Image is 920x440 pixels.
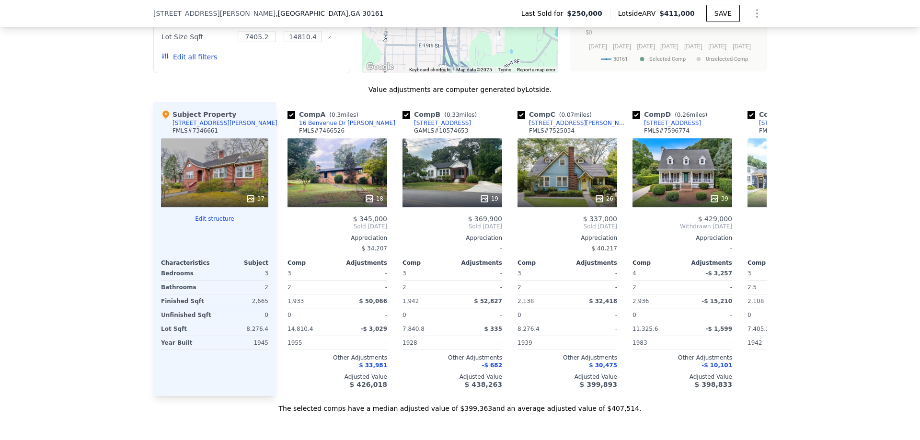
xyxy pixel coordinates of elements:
div: Adjustments [452,259,502,267]
a: Open this area in Google Maps (opens a new window) [364,61,396,73]
div: [STREET_ADDRESS][PERSON_NAME] [172,119,277,127]
div: Lot Sqft [161,322,213,336]
div: - [684,308,732,322]
div: Comp [287,259,337,267]
div: Subject [215,259,268,267]
span: $ 438,263 [465,381,502,388]
div: 3 [217,267,268,280]
span: $ 40,217 [592,245,617,252]
span: $ 32,418 [589,298,617,305]
div: - [402,242,502,255]
div: 1928 [402,336,450,350]
div: Other Adjustments [402,354,502,361]
span: Sold [DATE] [402,223,502,230]
div: Other Adjustments [747,354,847,361]
div: Year Built [161,336,213,350]
div: Characteristics [161,259,215,267]
div: 1945 [217,336,268,350]
div: 19 [480,194,498,203]
div: Comp [517,259,567,267]
div: Comp C [517,110,596,119]
span: $ 30,475 [589,362,617,369]
div: Other Adjustments [517,354,617,361]
div: 1942 [747,336,795,350]
div: 39 [710,194,728,203]
text: $0 [586,29,592,36]
span: $ 335 [484,326,502,332]
span: 3 [287,270,291,277]
span: -$ 3,257 [706,270,732,277]
text: [DATE] [660,43,678,50]
span: Withdrawn [DATE] [632,223,732,230]
span: 7,840.8 [402,326,425,332]
div: Adjusted Value [287,373,387,381]
button: Keyboard shortcuts [409,67,450,73]
span: 0 [632,312,636,318]
button: Show Options [747,4,767,23]
span: $ 426,018 [350,381,387,388]
span: 0 [517,312,521,318]
a: Report a map error [517,67,555,72]
div: 37 [246,194,264,203]
button: Edit all filters [161,52,217,62]
span: Sold [DATE] [747,223,847,230]
div: Appreciation [402,234,502,242]
div: Subject Property [161,110,236,119]
span: 0.3 [332,112,341,118]
span: 2,936 [632,298,649,305]
div: 2 [287,281,335,294]
div: Adjustments [567,259,617,267]
span: , GA 30161 [348,10,384,17]
span: Sold [DATE] [517,223,617,230]
span: Sold [DATE] [287,223,387,230]
div: Other Adjustments [632,354,732,361]
span: $ 337,000 [583,215,617,223]
div: - [569,267,617,280]
div: 2 [217,281,268,294]
div: Adjusted Value [747,373,847,381]
span: 3 [747,270,751,277]
span: $250,000 [567,9,602,18]
div: 8,276.4 [217,322,268,336]
div: Comp A [287,110,362,119]
text: Unselected Comp [706,56,748,62]
div: 1 Joe Louis Blvd SE [494,29,505,45]
span: $ 33,981 [359,362,387,369]
a: [STREET_ADDRESS] [632,119,701,127]
div: Adjusted Value [402,373,502,381]
div: 0 [217,308,268,322]
text: [DATE] [708,43,726,50]
div: Appreciation [517,234,617,242]
div: - [339,336,387,350]
div: 2,665 [217,294,268,308]
text: [DATE] [733,43,751,50]
span: ( miles) [325,112,362,118]
span: $ 52,827 [474,298,502,305]
div: [STREET_ADDRESS] [644,119,701,127]
button: Edit structure [161,215,268,223]
span: Map data ©2025 [456,67,492,72]
div: Finished Sqft [161,294,213,308]
div: Comp [632,259,682,267]
div: FMLS # 7419225 [759,127,805,135]
span: Last Sold for [521,9,567,18]
div: Value adjustments are computer generated by Lotside . [153,85,767,94]
span: 2,138 [517,298,534,305]
div: 1983 [632,336,680,350]
div: 2 [517,281,565,294]
span: ( miles) [440,112,481,118]
text: 30161 [613,56,628,62]
a: 16 Benvenue Dr [PERSON_NAME] [287,119,395,127]
div: 18 [365,194,383,203]
div: - [454,308,502,322]
div: - [454,267,502,280]
div: 26 [595,194,613,203]
span: $ 399,893 [580,381,617,388]
span: ( miles) [671,112,711,118]
span: -$ 682 [482,362,502,369]
span: [STREET_ADDRESS][PERSON_NAME] [153,9,276,18]
button: Clear [328,35,332,39]
span: ( miles) [555,112,596,118]
div: [STREET_ADDRESS][PERSON_NAME] [529,119,629,127]
span: 8,276.4 [517,326,540,332]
